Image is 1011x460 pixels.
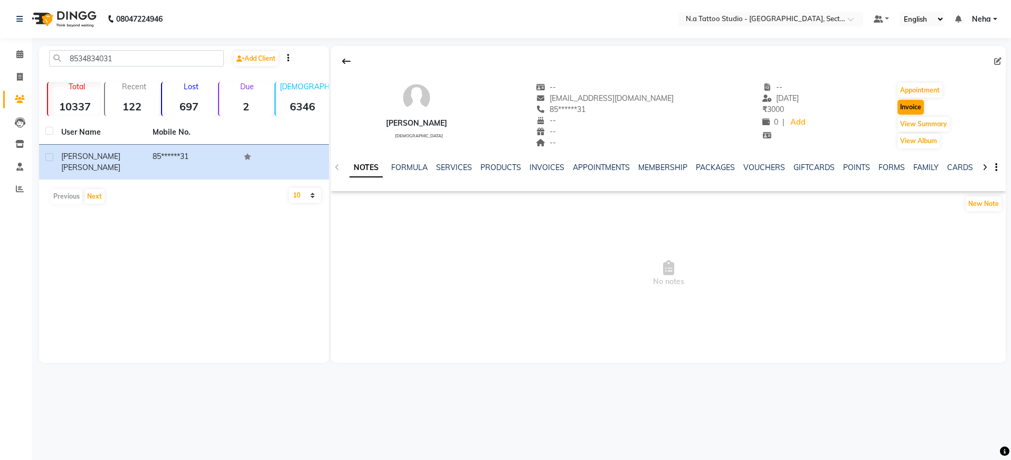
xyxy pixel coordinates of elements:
p: Recent [109,82,159,91]
a: APPOINTMENTS [573,163,630,172]
a: PRODUCTS [480,163,521,172]
a: VOUCHERS [743,163,785,172]
span: Neha [972,14,991,25]
button: View Album [897,134,940,148]
p: Total [52,82,102,91]
strong: 122 [105,100,159,113]
div: [PERSON_NAME] [386,118,447,129]
strong: 2 [219,100,273,113]
span: 3000 [762,105,784,114]
button: New Note [966,196,1001,211]
div: Back to Client [335,51,357,71]
button: Next [84,189,105,204]
th: Mobile No. [146,120,238,145]
span: | [782,117,785,128]
span: -- [536,82,556,92]
span: -- [762,82,782,92]
span: [EMAIL_ADDRESS][DOMAIN_NAME] [536,93,674,103]
span: [DEMOGRAPHIC_DATA] [395,133,443,138]
a: MEMBERSHIP [638,163,687,172]
a: INVOICES [530,163,564,172]
span: No notes [331,221,1006,326]
button: View Summary [897,117,950,132]
a: FORMS [878,163,905,172]
span: -- [536,138,556,147]
span: [PERSON_NAME] [61,152,120,161]
span: 0 [762,117,778,127]
strong: 697 [162,100,216,113]
a: Add Client [234,51,278,66]
img: avatar [401,82,432,114]
a: POINTS [843,163,870,172]
button: Invoice [897,100,924,115]
span: [PERSON_NAME] [61,163,120,172]
span: -- [536,127,556,136]
a: CARDS [947,163,973,172]
a: FAMILY [913,163,939,172]
a: NOTES [349,158,383,177]
b: 08047224946 [116,4,163,34]
a: Add [789,115,807,130]
img: logo [27,4,99,34]
strong: 10337 [48,100,102,113]
span: -- [536,116,556,125]
a: PACKAGES [696,163,735,172]
a: FORMULA [391,163,428,172]
input: Search by Name/Mobile/Email/Code [49,50,224,67]
strong: 6346 [276,100,329,113]
p: Lost [166,82,216,91]
span: ₹ [762,105,767,114]
th: User Name [55,120,146,145]
span: [DATE] [762,93,799,103]
p: Due [221,82,273,91]
button: Appointment [897,83,942,98]
p: [DEMOGRAPHIC_DATA] [280,82,329,91]
a: SERVICES [436,163,472,172]
a: GIFTCARDS [793,163,835,172]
